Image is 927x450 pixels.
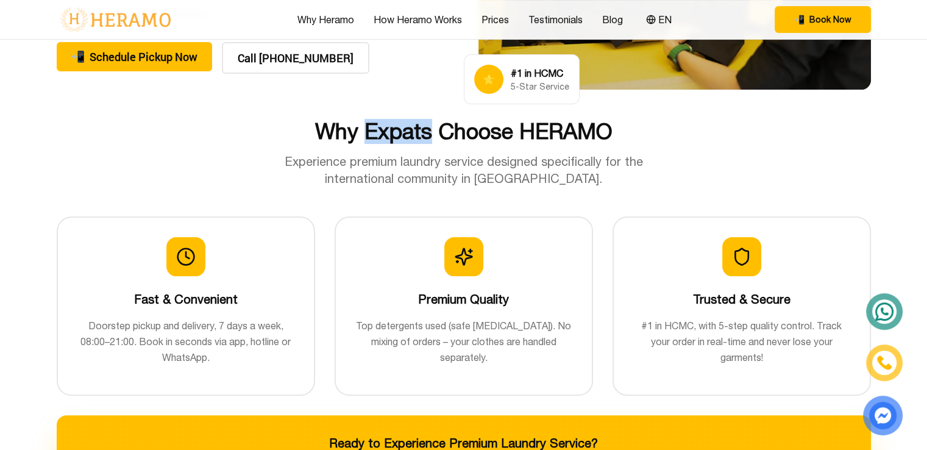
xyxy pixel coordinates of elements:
[222,42,369,74] button: Call [PHONE_NUMBER]
[77,318,294,365] p: Doorstep pickup and delivery, 7 days a week, 08:00–21:00. Book in seconds via app, hotline or Wha...
[57,42,212,71] button: phone Schedule Pickup Now
[868,346,901,380] a: phone-icon
[511,80,569,93] div: 5-Star Service
[57,7,174,32] img: logo-with-text.png
[355,318,572,365] p: Top detergents used (safe [MEDICAL_DATA]). No mixing of orders – your clothes are handled separat...
[355,291,572,308] h3: Premium Quality
[71,48,85,65] span: phone
[57,119,871,143] h2: Why Expats Choose HERAMO
[775,6,871,33] button: phone Book Now
[297,12,354,27] a: Why Heramo
[481,12,509,27] a: Prices
[642,12,675,27] button: EN
[876,354,893,371] img: phone-icon
[794,13,804,26] span: phone
[374,12,462,27] a: How Heramo Works
[602,12,623,27] a: Blog
[77,291,294,308] h3: Fast & Convenient
[259,153,669,187] p: Experience premium laundry service designed specifically for the international community in [GEOG...
[511,66,569,80] div: #1 in HCMC
[809,13,851,26] span: Book Now
[528,12,583,27] a: Testimonials
[633,291,850,308] h3: Trusted & Secure
[633,318,850,365] p: #1 in HCMC, with 5-step quality control. Track your order in real-time and never lose your garments!
[483,72,495,87] span: star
